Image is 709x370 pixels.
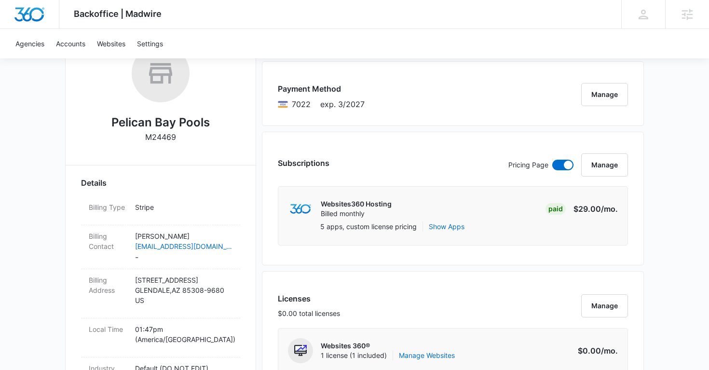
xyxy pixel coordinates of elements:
span: Backoffice | Madwire [74,9,162,19]
span: /mo. [601,204,618,214]
div: Billing Contact[PERSON_NAME][EMAIL_ADDRESS][DOMAIN_NAME]- [81,225,240,269]
dd: - [135,231,232,263]
p: $29.00 [573,203,618,215]
dt: Local Time [89,324,127,334]
button: Show Apps [429,221,464,232]
a: Manage Websites [399,351,455,360]
dt: Billing Type [89,202,127,212]
p: $0.00 total licenses [278,308,340,318]
span: Visa ending with [292,98,311,110]
a: Websites [91,29,131,58]
h3: Subscriptions [278,157,329,169]
p: Stripe [135,202,232,212]
p: Websites 360® [321,341,455,351]
a: [EMAIL_ADDRESS][DOMAIN_NAME] [135,241,232,251]
p: [STREET_ADDRESS] GLENDALE , AZ 85308-9680 US [135,275,232,305]
dt: Billing Contact [89,231,127,251]
h2: Pelican Bay Pools [111,114,210,131]
dt: Billing Address [89,275,127,295]
div: Paid [545,203,566,215]
span: /mo. [601,346,618,356]
button: Manage [581,153,628,177]
h3: Payment Method [278,83,365,95]
div: Billing Address[STREET_ADDRESS]GLENDALE,AZ 85308-9680US [81,269,240,318]
div: Billing TypeStripe [81,196,240,225]
span: Details [81,177,107,189]
img: marketing360Logo [290,204,311,214]
a: Agencies [10,29,50,58]
span: 1 license (1 included) [321,351,455,360]
div: Local Time01:47pm (America/[GEOGRAPHIC_DATA]) [81,318,240,357]
p: 01:47pm ( America/[GEOGRAPHIC_DATA] ) [135,324,232,344]
p: [PERSON_NAME] [135,231,232,241]
p: Websites360 Hosting [321,199,392,209]
p: Billed monthly [321,209,392,219]
button: Manage [581,83,628,106]
a: Settings [131,29,169,58]
span: exp. 3/2027 [320,98,365,110]
h3: Licenses [278,293,340,304]
a: Accounts [50,29,91,58]
p: 5 apps, custom license pricing [320,221,417,232]
p: Pricing Page [508,160,548,170]
button: Manage [581,294,628,317]
p: $0.00 [573,345,618,356]
p: M24469 [145,131,176,143]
